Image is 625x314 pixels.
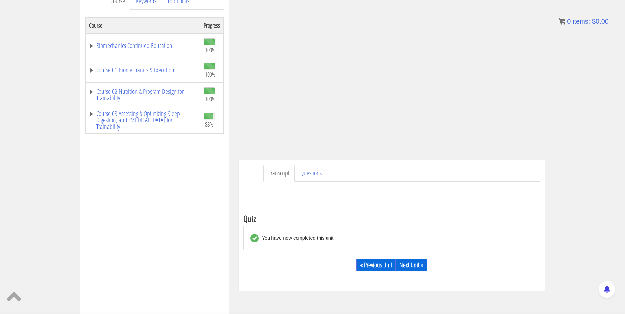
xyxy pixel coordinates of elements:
[356,259,396,271] a: « Previous Unit
[567,18,571,25] span: 0
[243,214,540,222] h3: Quiz
[559,18,565,25] img: icon11.png
[89,88,197,101] a: Course 02 Nutrition & Program Design for Trainability
[295,165,327,182] a: Questions
[89,67,197,73] a: Course 01 Biomechanics & Execution
[573,18,590,25] span: items:
[205,95,215,103] span: 100%
[559,18,609,25] a: 0 items: $0.00
[263,165,295,182] a: Transcript
[205,46,215,54] span: 100%
[89,110,197,130] a: Course 03 Assessing & Optimizing Sleep Digestion, and [MEDICAL_DATA] for Trainability
[89,42,197,49] a: Biomechanics Continued Education
[85,17,200,33] th: Course
[592,18,596,25] span: $
[205,71,215,78] span: 100%
[396,259,427,271] a: Next Unit »
[205,121,213,128] span: 88%
[200,17,224,33] th: Progress
[592,18,609,25] bdi: 0.00
[259,234,335,242] div: You have now completed this unit.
